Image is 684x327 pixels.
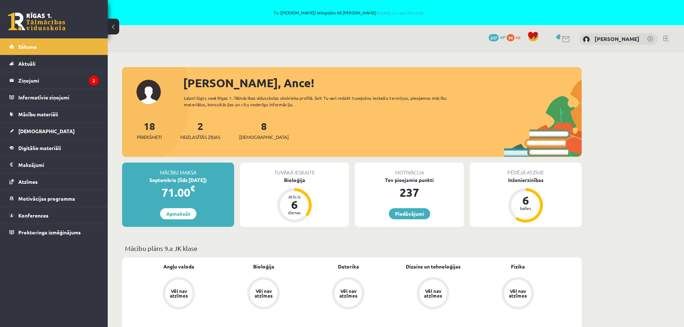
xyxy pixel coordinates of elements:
span: Motivācijas programma [18,195,75,202]
span: Konferences [18,212,48,219]
div: Septembris (līdz [DATE]) [122,176,234,184]
a: Digitālie materiāli [9,140,99,156]
span: Proktoringa izmēģinājums [18,229,81,235]
div: Laipni lūgts savā Rīgas 1. Tālmācības vidusskolas skolnieka profilā. Šeit Tu vari redzēt tuvojošo... [184,95,460,108]
a: Atpakaļ uz savu lietotāju [376,10,424,15]
div: Vēl nav atzīmes [253,289,274,298]
div: 71.00 [122,184,234,201]
span: Priekšmeti [137,134,162,141]
div: Vēl nav atzīmes [423,289,443,298]
div: Vēl nav atzīmes [338,289,358,298]
a: 2Neizlasītās ziņas [180,120,220,141]
span: Neizlasītās ziņas [180,134,220,141]
a: Konferences [9,207,99,224]
div: Tev pieejamie punkti [355,176,464,184]
span: Atzīmes [18,178,38,185]
div: Tuvākā ieskaite [240,163,349,176]
a: Vēl nav atzīmes [475,277,560,311]
a: Informatīvie ziņojumi [9,89,99,106]
a: Aktuāli [9,55,99,72]
div: Inženierzinības [470,176,582,184]
a: Fizika [511,263,525,270]
a: 94 xp [507,34,524,40]
div: balles [515,206,536,210]
legend: Ziņojumi [18,72,99,89]
span: [DEMOGRAPHIC_DATA] [239,134,289,141]
a: [PERSON_NAME] [595,35,639,42]
i: 2 [89,76,99,85]
div: dienas [284,210,305,215]
div: 6 [515,195,536,206]
span: Sākums [18,43,37,50]
a: Maksājumi [9,157,99,173]
a: Motivācijas programma [9,190,99,207]
span: 94 [507,34,515,41]
span: Digitālie materiāli [18,145,61,151]
a: Atzīmes [9,173,99,190]
a: Datorika [338,263,359,270]
a: Angļu valoda [163,263,194,270]
div: Atlicis [284,195,305,199]
div: Motivācija [355,163,464,176]
a: Mācību materiāli [9,106,99,122]
a: 237 mP [489,34,506,40]
a: Ziņojumi2 [9,72,99,89]
div: Bioloģija [240,176,349,184]
p: Mācību plāns 9.a JK klase [125,243,579,253]
div: 237 [355,184,464,201]
div: Vēl nav atzīmes [169,289,189,298]
span: 237 [489,34,499,41]
div: Mācību maksa [122,163,234,176]
span: Mācību materiāli [18,111,58,117]
div: Vēl nav atzīmes [508,289,528,298]
div: [PERSON_NAME], Ance! [183,74,582,92]
img: Ance Āboliņa [583,36,590,43]
a: Inženierzinības 6 balles [470,176,582,224]
legend: Maksājumi [18,157,99,173]
span: xp [516,34,520,40]
span: € [190,183,195,193]
a: Vēl nav atzīmes [306,277,391,311]
a: 8[DEMOGRAPHIC_DATA] [239,120,289,141]
legend: Informatīvie ziņojumi [18,89,99,106]
a: Piedāvājumi [389,208,430,219]
a: Bioloģija [253,263,274,270]
span: Tu ([PERSON_NAME]) ielogojies kā [PERSON_NAME] [83,10,616,15]
div: 6 [284,199,305,210]
a: Sākums [9,38,99,55]
span: mP [500,34,506,40]
a: Rīgas 1. Tālmācības vidusskola [8,13,65,31]
a: Dizains un tehnoloģijas [406,263,461,270]
a: Vēl nav atzīmes [136,277,221,311]
a: Vēl nav atzīmes [391,277,475,311]
a: [DEMOGRAPHIC_DATA] [9,123,99,139]
a: Vēl nav atzīmes [221,277,306,311]
a: Bioloģija Atlicis 6 dienas [240,176,349,224]
a: Proktoringa izmēģinājums [9,224,99,240]
span: [DEMOGRAPHIC_DATA] [18,128,75,134]
div: Pēdējā atzīme [470,163,582,176]
a: 18Priekšmeti [137,120,162,141]
span: Aktuāli [18,60,36,67]
a: Apmaksāt [160,208,196,219]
